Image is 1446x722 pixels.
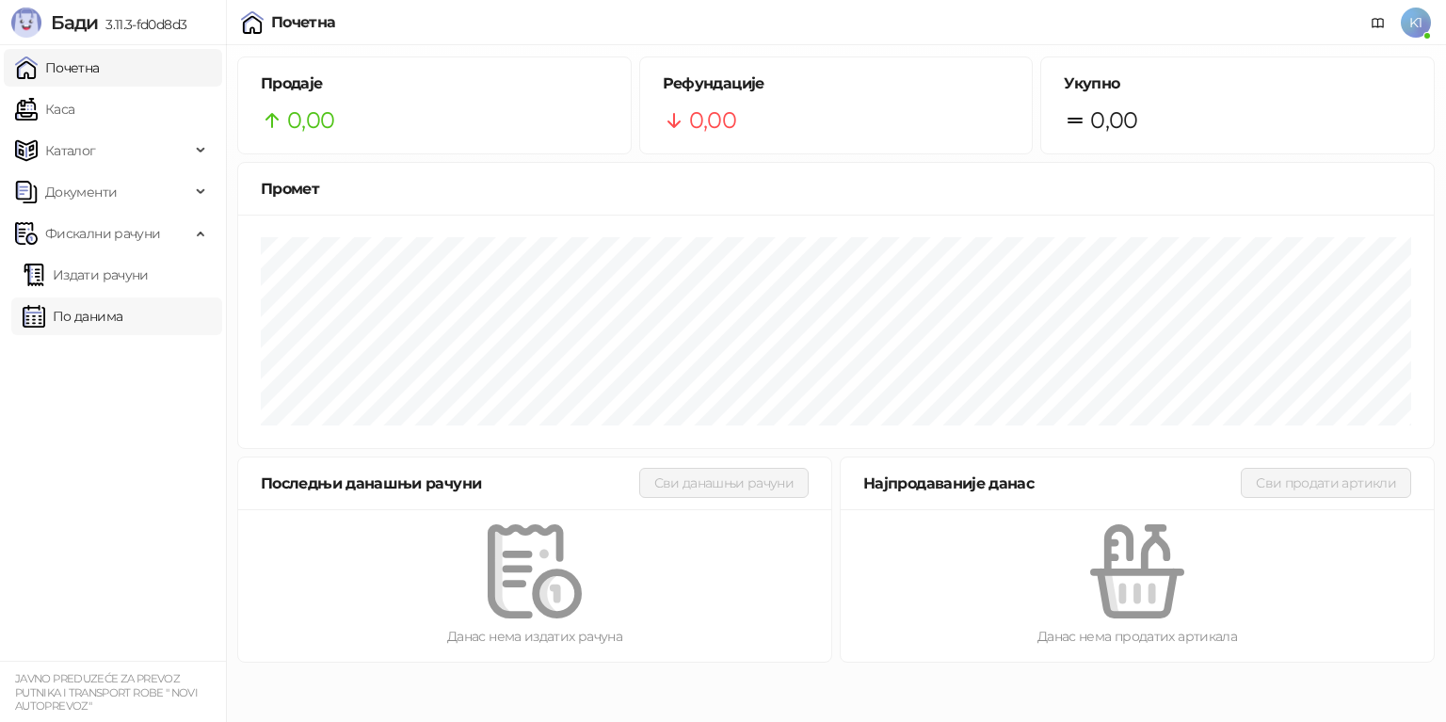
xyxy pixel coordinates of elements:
button: Сви данашњи рачуни [639,468,809,498]
span: 3.11.3-fd0d8d3 [98,16,186,33]
div: Најпродаваније данас [863,472,1241,495]
a: Документација [1363,8,1393,38]
span: Документи [45,173,117,211]
small: JAVNO PREDUZEĆE ZA PREVOZ PUTNIKA I TRANSPORT ROBE " NOVI AUTOPREVOZ" [15,672,198,713]
div: Данас нема продатих артикала [871,626,1404,647]
span: Бади [51,11,98,34]
div: Почетна [271,15,336,30]
span: Каталог [45,132,96,169]
span: 0,00 [1090,103,1137,138]
h5: Продаје [261,72,608,95]
div: Промет [261,177,1411,201]
span: Фискални рачуни [45,215,160,252]
span: 0,00 [287,103,334,138]
span: 0,00 [689,103,736,138]
a: Почетна [15,49,100,87]
div: Последњи данашњи рачуни [261,472,639,495]
div: Данас нема издатих рачуна [268,626,801,647]
h5: Рефундације [663,72,1010,95]
button: Сви продати артикли [1241,468,1411,498]
a: Каса [15,90,74,128]
img: Logo [11,8,41,38]
a: Издати рачуни [23,256,149,294]
h5: Укупно [1064,72,1411,95]
a: По данима [23,297,122,335]
span: K1 [1401,8,1431,38]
